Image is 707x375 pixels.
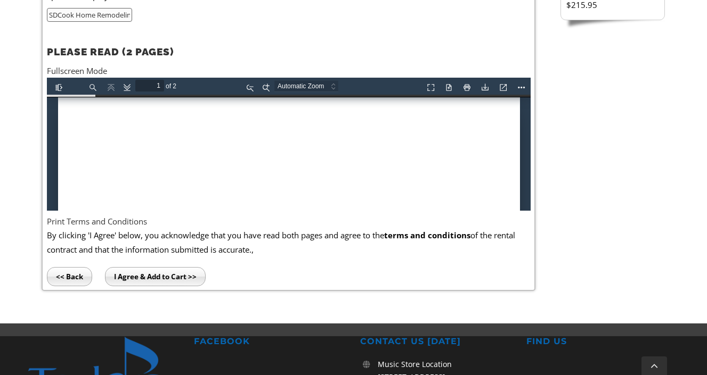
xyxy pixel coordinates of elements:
[560,20,665,30] img: sidebar-footer.png
[360,336,513,347] h2: CONTACT US [DATE]
[117,3,133,14] span: of 2
[47,65,107,76] a: Fullscreen Mode
[88,2,117,14] input: Page
[526,336,679,347] h2: FIND US
[194,336,347,347] h2: FACEBOOK
[105,267,206,286] input: I Agree & Add to Cart >>
[47,228,531,256] p: By clicking 'I Agree' below, you acknowledge that you have read both pages and agree to the of th...
[47,216,147,227] a: Print Terms and Conditions
[384,230,470,240] b: terms and conditions
[47,267,92,286] input: << Back
[227,3,303,14] select: Zoom
[47,46,174,57] strong: PLEASE READ (2 PAGES)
